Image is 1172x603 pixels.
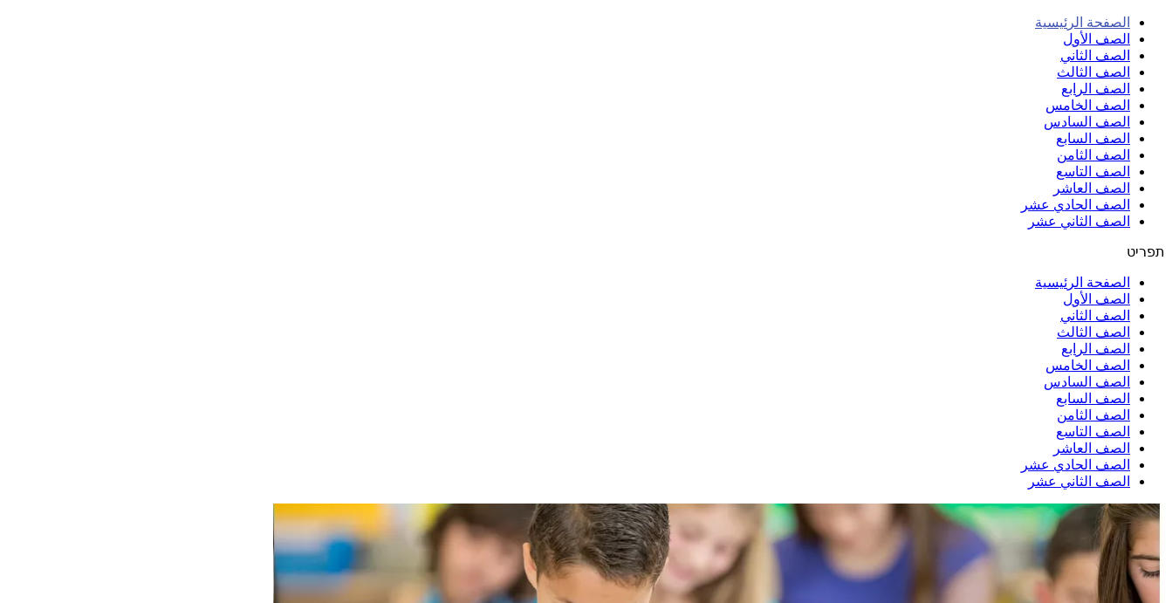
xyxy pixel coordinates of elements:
a: الصف الثالث [1057,65,1130,79]
a: الصف الثالث [1057,325,1130,339]
a: الصف الرابع [1061,341,1130,356]
a: الصف الحادي عشر [1021,197,1130,212]
a: الصف الخامس [1045,358,1130,373]
a: الصف الثاني عشر [1028,474,1130,489]
a: الصف العاشر [1053,441,1130,456]
a: الصف الحادي عشر [1021,457,1130,472]
a: الصف السادس [1044,114,1130,129]
a: الصف الثاني [1060,48,1130,63]
div: כפתור פתיחת תפריט [154,243,1165,260]
a: الصف العاشر [1053,181,1130,195]
a: الصف الثاني عشر [1028,214,1130,229]
a: الصف الثامن [1057,147,1130,162]
a: الصف السابع [1056,131,1130,146]
a: الصف الرابع [1061,81,1130,96]
a: الصفحة الرئيسية [1035,15,1130,30]
a: الصف الخامس [1045,98,1130,113]
a: الصف الثامن [1057,408,1130,422]
a: الصف التاسع [1056,164,1130,179]
a: الصف الأول [1063,291,1130,306]
span: תפריט [1127,244,1165,259]
a: الصف السادس [1044,374,1130,389]
a: الصف الثاني [1060,308,1130,323]
a: الصفحة الرئيسية [1035,275,1130,290]
a: الصف السابع [1056,391,1130,406]
a: الصف التاسع [1056,424,1130,439]
a: الصف الأول [1063,31,1130,46]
